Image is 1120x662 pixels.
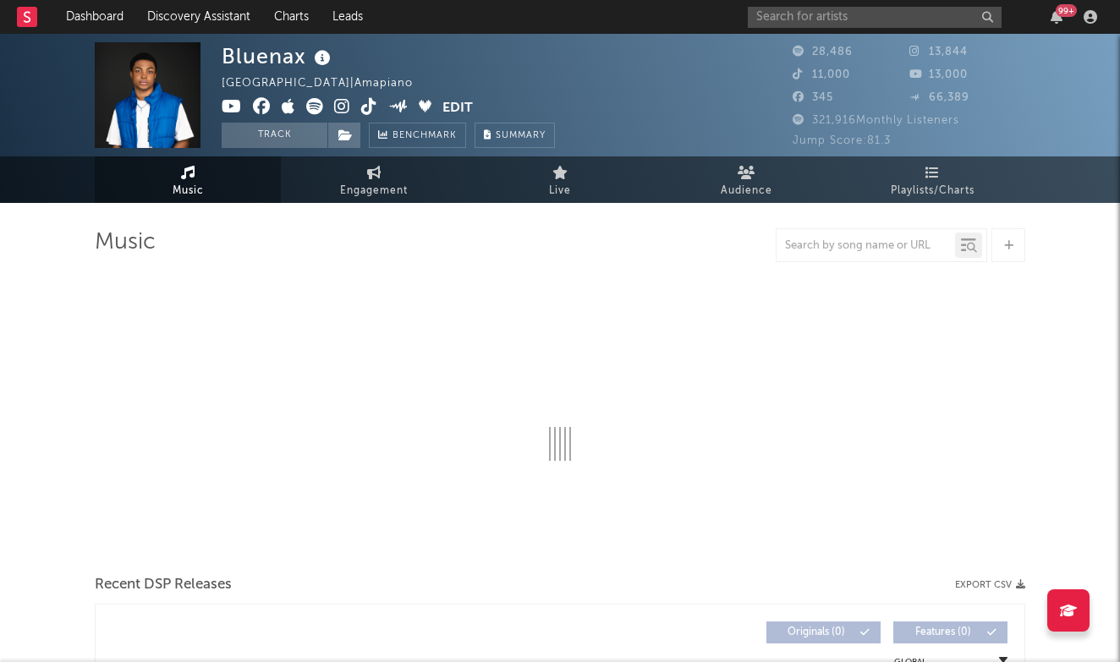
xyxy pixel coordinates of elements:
[1056,4,1077,17] div: 99 +
[793,69,850,80] span: 11,000
[95,156,281,203] a: Music
[173,181,204,201] span: Music
[839,156,1025,203] a: Playlists/Charts
[793,135,891,146] span: Jump Score: 81.3
[1051,10,1062,24] button: 99+
[766,621,881,643] button: Originals(0)
[955,580,1025,590] button: Export CSV
[496,131,546,140] span: Summary
[891,181,975,201] span: Playlists/Charts
[793,115,959,126] span: 321,916 Monthly Listeners
[467,156,653,203] a: Live
[909,92,969,103] span: 66,389
[222,74,432,94] div: [GEOGRAPHIC_DATA] | Amapiano
[95,575,232,595] span: Recent DSP Releases
[748,7,1002,28] input: Search for artists
[369,123,466,148] a: Benchmark
[909,69,968,80] span: 13,000
[340,181,408,201] span: Engagement
[222,123,327,148] button: Track
[222,42,335,70] div: Bluenax
[793,92,833,103] span: 345
[904,627,982,637] span: Features ( 0 )
[393,126,457,146] span: Benchmark
[777,627,855,637] span: Originals ( 0 )
[549,181,571,201] span: Live
[442,98,473,119] button: Edit
[721,181,772,201] span: Audience
[777,239,955,253] input: Search by song name or URL
[653,156,839,203] a: Audience
[475,123,555,148] button: Summary
[281,156,467,203] a: Engagement
[793,47,853,57] span: 28,486
[893,621,1007,643] button: Features(0)
[909,47,968,57] span: 13,844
